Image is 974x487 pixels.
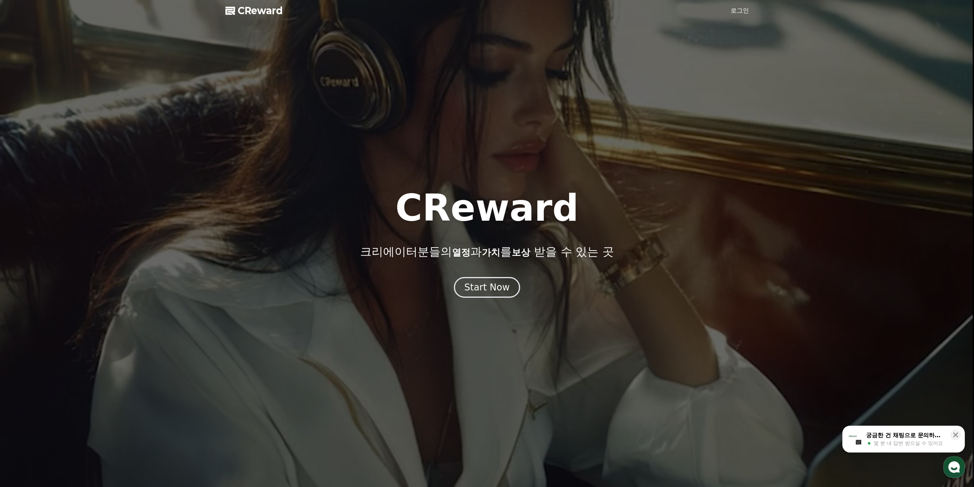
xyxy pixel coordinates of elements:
[225,5,283,17] a: CReward
[464,281,510,294] div: Start Now
[454,277,520,298] button: Start Now
[360,245,613,259] p: 크리에이터분들의 과 를 받을 수 있는 곳
[512,247,530,258] span: 보상
[482,247,500,258] span: 가치
[731,6,749,15] a: 로그인
[452,247,470,258] span: 열정
[454,285,520,292] a: Start Now
[238,5,283,17] span: CReward
[395,190,579,226] h1: CReward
